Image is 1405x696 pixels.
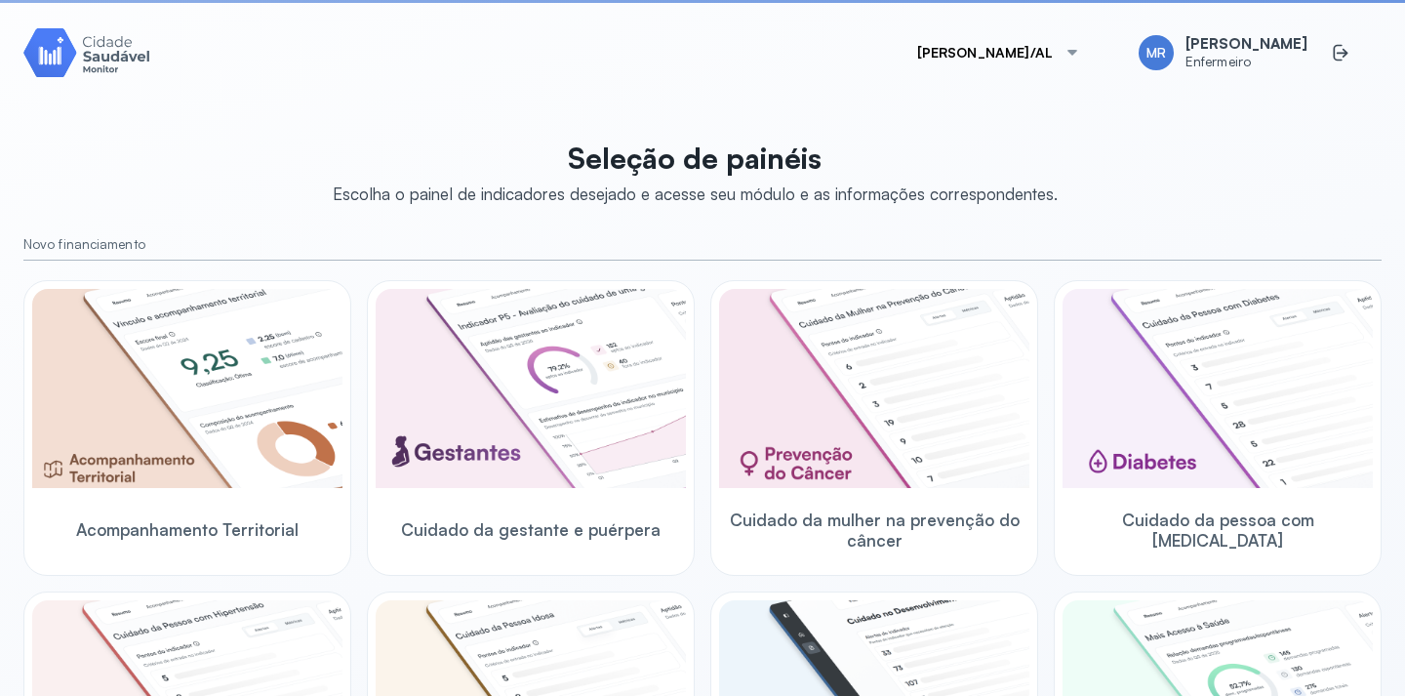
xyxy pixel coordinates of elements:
[1185,54,1307,70] span: Enfermeiro
[894,33,1104,72] button: [PERSON_NAME]/AL
[1063,510,1373,552] span: Cuidado da pessoa com [MEDICAL_DATA]
[23,236,1382,253] small: Novo financiamento
[401,519,661,540] span: Cuidado da gestante e puérpera
[1185,35,1307,54] span: [PERSON_NAME]
[719,510,1029,552] span: Cuidado da mulher na prevenção do câncer
[23,24,150,80] img: Logotipo do produto Monitor
[1063,289,1373,488] img: diabetics.png
[376,289,686,488] img: pregnants.png
[76,519,299,540] span: Acompanhamento Territorial
[32,289,342,488] img: territorial-monitoring.png
[719,289,1029,488] img: woman-cancer-prevention-care.png
[1146,45,1166,61] span: MR
[333,141,1058,176] p: Seleção de painéis
[333,184,1058,204] div: Escolha o painel de indicadores desejado e acesse seu módulo e as informações correspondentes.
